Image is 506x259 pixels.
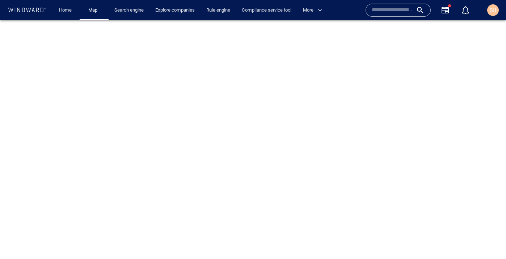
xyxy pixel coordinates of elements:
[111,4,147,17] a: Search engine
[152,4,198,17] a: Explore companies
[85,4,103,17] a: Map
[486,3,500,17] button: SH
[303,6,322,14] span: More
[461,6,470,14] div: Notification center
[203,4,233,17] a: Rule engine
[54,4,77,17] button: Home
[475,226,501,254] iframe: Chat
[490,7,496,13] span: SH
[83,4,106,17] button: Map
[239,4,294,17] a: Compliance service tool
[300,4,328,17] button: More
[56,4,75,17] a: Home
